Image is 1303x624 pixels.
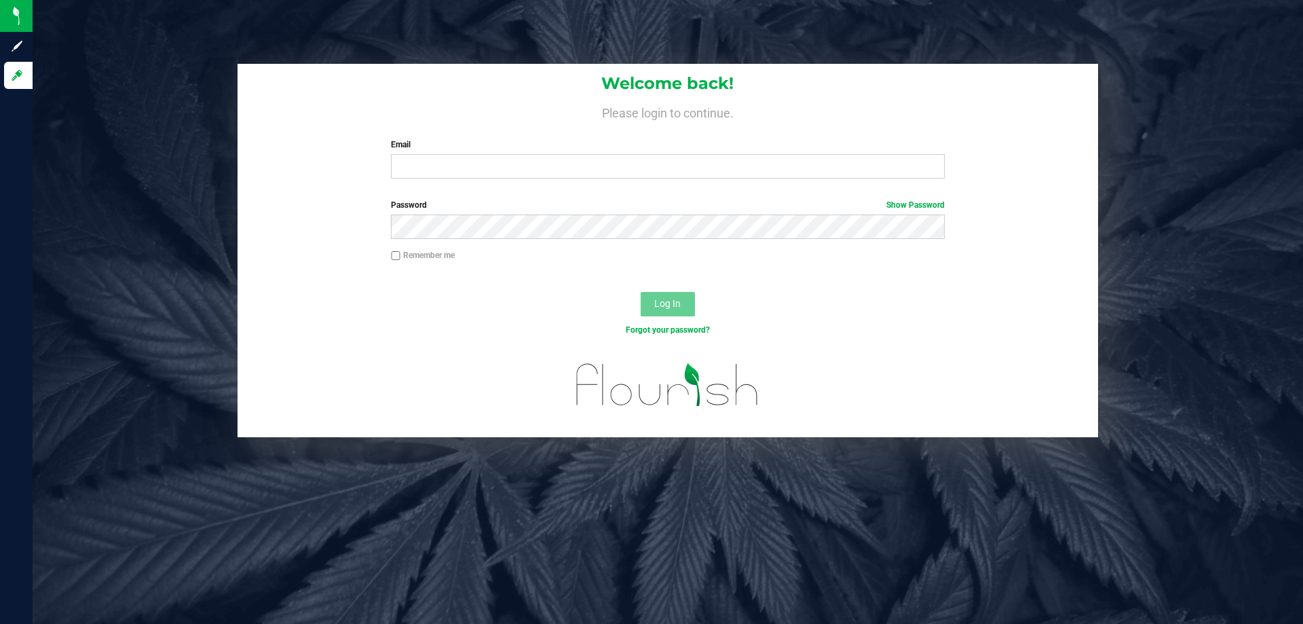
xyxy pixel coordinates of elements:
[10,69,24,82] inline-svg: Log in
[641,292,695,316] button: Log In
[654,298,681,309] span: Log In
[886,200,945,210] a: Show Password
[391,139,944,151] label: Email
[391,251,400,261] input: Remember me
[238,75,1098,92] h1: Welcome back!
[626,325,710,335] a: Forgot your password?
[391,200,427,210] span: Password
[238,103,1098,120] h4: Please login to continue.
[391,249,455,261] label: Remember me
[560,350,775,420] img: flourish_logo.svg
[10,39,24,53] inline-svg: Sign up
